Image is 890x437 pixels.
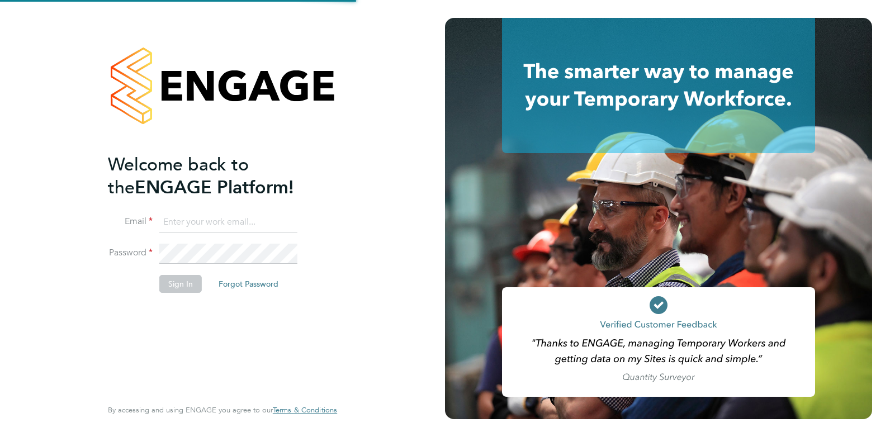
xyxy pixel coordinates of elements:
a: Terms & Conditions [273,406,337,415]
label: Email [108,216,153,227]
span: By accessing and using ENGAGE you agree to our [108,405,337,415]
button: Forgot Password [210,275,287,293]
input: Enter your work email... [159,212,297,232]
button: Sign In [159,275,202,293]
span: Welcome back to the [108,154,249,198]
label: Password [108,247,153,259]
h2: ENGAGE Platform! [108,153,326,199]
span: Terms & Conditions [273,405,337,415]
